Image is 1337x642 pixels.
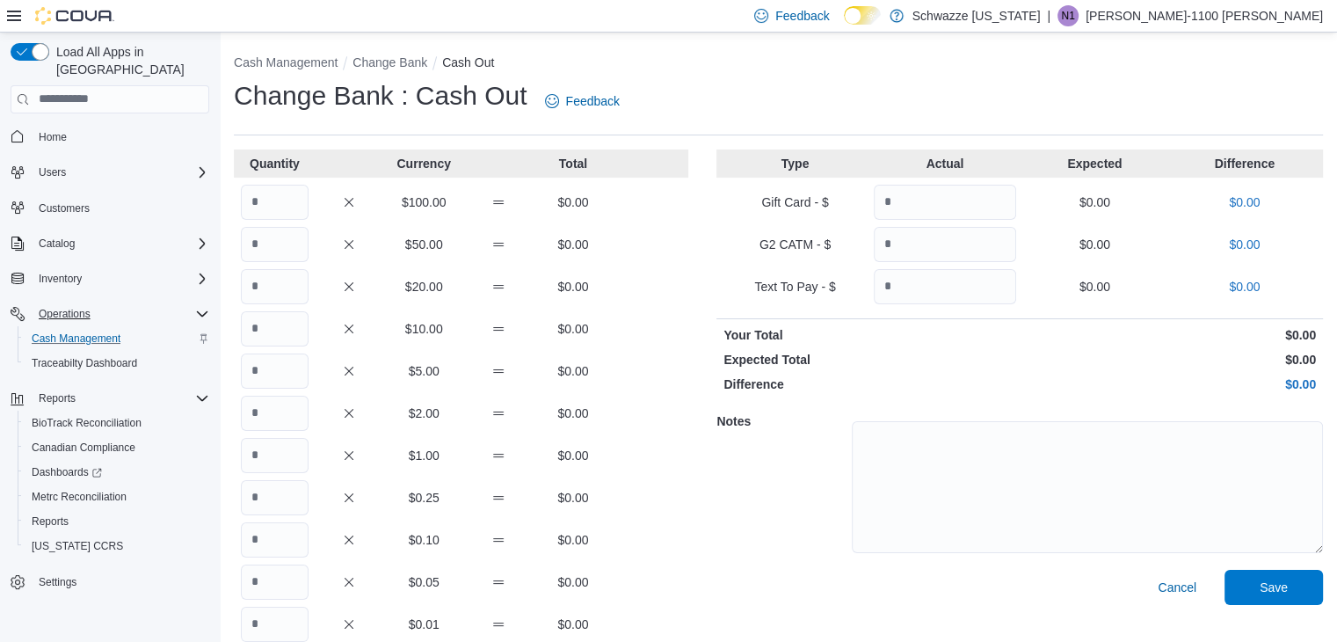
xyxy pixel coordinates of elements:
[32,465,102,479] span: Dashboards
[390,405,458,422] p: $2.00
[723,326,1016,344] p: Your Total
[4,569,216,595] button: Settings
[1023,193,1166,211] p: $0.00
[844,6,881,25] input: Dark Mode
[39,391,76,405] span: Reports
[4,195,216,221] button: Customers
[32,126,209,148] span: Home
[874,185,1016,220] input: Quantity
[25,437,142,458] a: Canadian Compliance
[39,130,67,144] span: Home
[241,269,309,304] input: Quantity
[32,162,209,183] span: Users
[540,531,607,549] p: $0.00
[4,386,216,411] button: Reports
[25,486,209,507] span: Metrc Reconciliation
[18,326,216,351] button: Cash Management
[25,511,209,532] span: Reports
[25,353,144,374] a: Traceabilty Dashboard
[540,320,607,338] p: $0.00
[723,155,866,172] p: Type
[241,607,309,642] input: Quantity
[241,185,309,220] input: Quantity
[39,237,75,251] span: Catalog
[4,266,216,291] button: Inventory
[39,165,66,179] span: Users
[18,351,216,376] button: Traceabilty Dashboard
[390,278,458,295] p: $20.00
[1086,5,1323,26] p: [PERSON_NAME]-1100 [PERSON_NAME]
[390,320,458,338] p: $10.00
[32,388,209,409] span: Reports
[390,236,458,253] p: $50.00
[25,462,109,483] a: Dashboards
[32,197,209,219] span: Customers
[25,486,134,507] a: Metrc Reconciliation
[25,511,76,532] a: Reports
[1260,579,1288,596] span: Save
[540,405,607,422] p: $0.00
[241,227,309,262] input: Quantity
[18,485,216,509] button: Metrc Reconciliation
[241,396,309,431] input: Quantity
[874,155,1016,172] p: Actual
[1047,5,1050,26] p: |
[18,435,216,460] button: Canadian Compliance
[1174,278,1316,295] p: $0.00
[4,124,216,150] button: Home
[390,155,458,172] p: Currency
[540,155,607,172] p: Total
[874,227,1016,262] input: Quantity
[241,311,309,347] input: Quantity
[32,268,89,289] button: Inventory
[25,437,209,458] span: Canadian Compliance
[32,332,120,346] span: Cash Management
[32,268,209,289] span: Inventory
[1023,236,1166,253] p: $0.00
[442,55,494,69] button: Cash Out
[32,539,123,553] span: [US_STATE] CCRS
[538,84,627,119] a: Feedback
[234,78,527,113] h1: Change Bank : Cash Out
[1224,570,1323,605] button: Save
[39,272,82,286] span: Inventory
[18,411,216,435] button: BioTrack Reconciliation
[1151,570,1203,605] button: Cancel
[1023,278,1166,295] p: $0.00
[540,489,607,507] p: $0.00
[716,404,848,439] h5: Notes
[25,462,209,483] span: Dashboards
[1023,351,1316,368] p: $0.00
[540,278,607,295] p: $0.00
[18,534,216,558] button: [US_STATE] CCRS
[540,616,607,633] p: $0.00
[32,388,83,409] button: Reports
[32,572,84,593] a: Settings
[32,441,135,455] span: Canadian Compliance
[241,522,309,558] input: Quantity
[390,616,458,633] p: $0.01
[1174,155,1316,172] p: Difference
[25,328,209,349] span: Cash Management
[241,354,309,389] input: Quantity
[540,573,607,591] p: $0.00
[25,353,209,374] span: Traceabilty Dashboard
[1174,193,1316,211] p: $0.00
[25,536,130,557] a: [US_STATE] CCRS
[25,328,127,349] a: Cash Management
[1158,579,1196,596] span: Cancel
[723,376,1016,393] p: Difference
[32,303,98,325] button: Operations
[1174,236,1316,253] p: $0.00
[18,509,216,534] button: Reports
[540,193,607,211] p: $0.00
[723,351,1016,368] p: Expected Total
[32,233,82,254] button: Catalog
[234,54,1323,75] nav: An example of EuiBreadcrumbs
[241,438,309,473] input: Quantity
[39,307,91,321] span: Operations
[540,362,607,380] p: $0.00
[4,160,216,185] button: Users
[352,55,427,69] button: Change Bank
